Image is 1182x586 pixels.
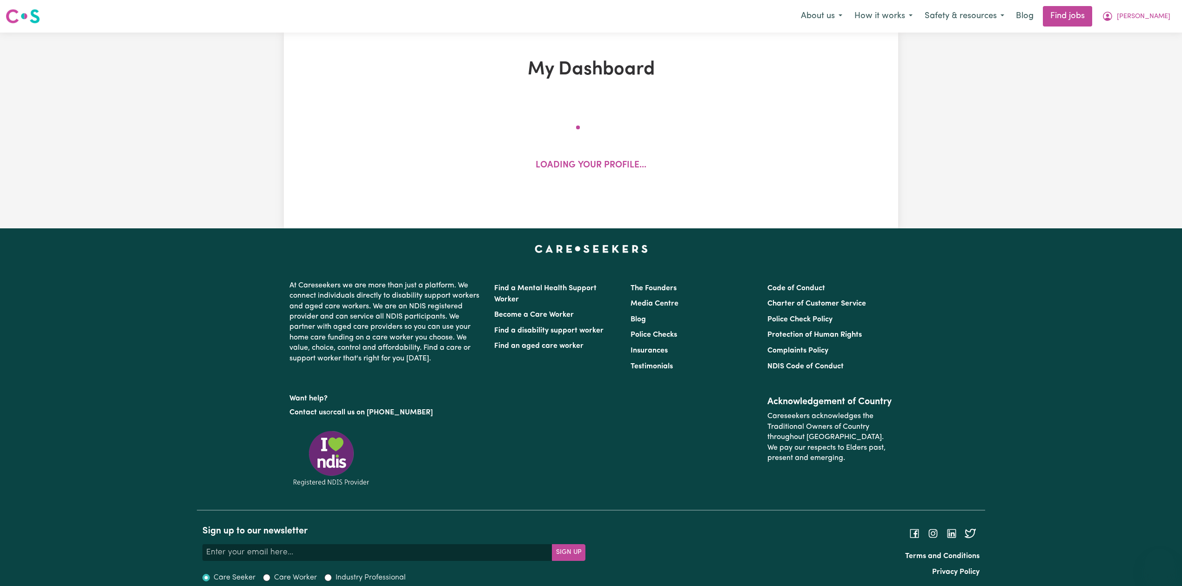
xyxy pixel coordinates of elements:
a: Terms and Conditions [905,553,980,560]
img: Careseekers logo [6,8,40,25]
a: Police Checks [631,331,677,339]
h2: Acknowledgement of Country [767,396,893,407]
img: Registered NDIS provider [289,429,373,487]
a: The Founders [631,285,677,292]
a: Follow Careseekers on LinkedIn [946,530,957,537]
a: Charter of Customer Service [767,300,866,307]
button: How it works [848,7,919,26]
a: Police Check Policy [767,316,833,323]
label: Care Seeker [214,572,255,583]
a: Follow Careseekers on Twitter [965,530,976,537]
label: Care Worker [274,572,317,583]
a: Contact us [289,409,326,416]
a: Complaints Policy [767,347,828,354]
a: Code of Conduct [767,285,825,292]
a: Blog [1010,6,1039,27]
a: Blog [631,316,646,323]
a: Follow Careseekers on Facebook [909,530,920,537]
p: At Careseekers we are more than just a platform. We connect individuals directly to disability su... [289,277,483,367]
p: Want help? [289,390,483,404]
input: Enter your email here... [202,544,552,561]
a: Become a Care Worker [494,311,574,319]
a: Media Centre [631,300,678,307]
label: Industry Professional [336,572,406,583]
a: Find a Mental Health Support Worker [494,285,597,303]
iframe: Button to launch messaging window [1145,549,1175,579]
a: Careseekers home page [535,245,648,253]
span: [PERSON_NAME] [1117,12,1170,22]
button: About us [795,7,848,26]
p: Careseekers acknowledges the Traditional Owners of Country throughout [GEOGRAPHIC_DATA]. We pay o... [767,407,893,467]
p: Loading your profile... [536,159,646,173]
a: Careseekers logo [6,6,40,27]
button: Subscribe [552,544,585,561]
a: Testimonials [631,363,673,370]
button: My Account [1096,7,1176,26]
p: or [289,404,483,421]
a: call us on [PHONE_NUMBER] [333,409,433,416]
button: Safety & resources [919,7,1010,26]
a: Insurances [631,347,668,354]
a: Follow Careseekers on Instagram [927,530,939,537]
h1: My Dashboard [392,59,790,81]
a: Find a disability support worker [494,327,604,334]
a: Protection of Human Rights [767,331,862,339]
a: Find an aged care worker [494,342,584,350]
a: Find jobs [1043,6,1092,27]
a: Privacy Policy [932,568,980,576]
h2: Sign up to our newsletter [202,526,585,537]
a: NDIS Code of Conduct [767,363,844,370]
